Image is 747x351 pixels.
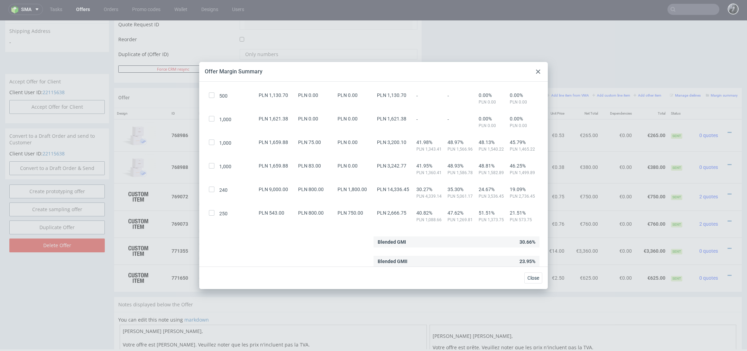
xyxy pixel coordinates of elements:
[510,187,538,192] span: 19.09%
[218,187,257,193] div: 240
[479,217,507,223] span: PLN 1,373.75
[9,130,105,137] p: Client User ID:
[377,187,409,192] span: PLN 14,336.45
[510,193,538,199] span: PLN 2,736.45
[118,15,238,28] td: Reorder
[121,168,156,185] img: ico-item-custom-a8f9c3db6a5631ce2f509e228e8b95abde266dc4376634de7b166047de09ff05.png
[567,99,601,131] td: €265.00
[298,163,321,169] span: PLN 83.00
[218,139,257,146] div: 1,000
[213,263,227,268] a: CBPD-1
[172,112,188,118] strong: 768986
[259,92,288,98] span: PLN 1,130.70
[9,200,105,214] a: Duplicate Offer
[542,88,567,99] th: Unit Price
[199,193,303,200] span: Boîte produit à fond encliquetable personnalisable (6 x 6 x 21 cm)
[521,217,541,244] td: 240
[172,173,188,179] strong: 769072
[118,45,228,52] button: Force CRM resync
[542,131,567,163] td: €0.38
[9,182,105,196] a: Create sampling offer
[114,88,169,99] th: Design
[521,88,541,99] th: Quant.
[446,92,477,99] div: -
[259,210,284,216] span: PLN 543.00
[205,68,262,75] div: Offer Margin Summary
[601,244,635,271] td: €0.00
[218,116,257,123] div: 1,000
[416,139,445,145] span: 41.98%
[259,187,288,192] span: PLN 9,000.00
[479,187,507,192] span: 24.67%
[172,201,188,206] strong: 769073
[298,116,318,121] span: PLN 0.00
[670,73,701,77] small: Manage dielines
[377,92,406,98] span: PLN 1,130.70
[521,131,541,163] td: 1000
[542,244,567,271] td: €2.50
[378,236,406,247] span: Blended GMI
[510,210,538,216] span: 21.51%
[479,92,507,98] span: 0.00%
[671,228,682,234] span: Sent
[199,220,518,241] div: Custom • Custom
[416,187,445,192] span: 30.27%
[448,139,476,145] span: 48.97%
[9,164,105,178] a: Create prototyping offer
[671,255,682,261] span: Sent
[416,146,445,152] span: PLN 1,343.41
[671,201,682,207] span: Sent
[479,193,507,199] span: PLN 3,536.45
[213,208,226,213] a: CBEF-2
[301,248,326,254] span: SPEC- 217052
[298,187,324,192] span: PLN 800.00
[601,131,635,163] td: €0.00
[510,163,538,169] span: 46.25%
[635,163,668,190] td: €750.00
[259,139,288,145] span: PLN 1,659.88
[377,210,406,216] span: PLN 2,666.75
[567,131,601,163] td: €380.00
[199,111,303,118] span: Boîte produit à fond encliquetable personnalisable P20 (5 cm x 5 cm x 10 cm)
[542,99,567,131] td: €0.53
[199,235,227,240] span: Source:
[199,247,300,254] span: Mailer Box adaptée à la Rigid Box, cannelure EB
[218,163,257,170] div: 1,000
[338,163,358,169] span: PLN 0.00
[601,99,635,131] td: €0.00
[298,139,321,145] span: PLN 75.00
[338,139,358,145] span: PLN 0.00
[199,263,227,268] span: Source:
[706,73,738,77] small: Margin summary
[448,170,476,175] span: PLN 1,586.78
[416,217,445,223] span: PLN 1,088.66
[479,163,507,169] span: 48.81%
[304,194,329,200] span: SPEC- 215444
[43,130,65,136] a: 22115638
[114,277,742,292] div: Notes displayed below the Offer
[601,88,635,99] th: Dependencies
[9,69,105,75] p: Client User ID:
[199,166,303,173] span: Boîte produit à fond encliquetable personnalisable (5 x 5 x 20 cm)
[510,217,538,223] span: PLN 573.75
[567,163,601,190] td: €750.00
[259,116,288,121] span: PLN 1,621.38
[9,80,105,93] button: Accept Offer for Client
[5,3,109,18] div: Shipping Address
[338,210,363,216] span: PLN 750.00
[448,210,476,216] span: 47.62%
[479,146,507,152] span: PLN 1,540.22
[521,99,541,131] td: 500
[259,163,288,169] span: PLN 1,659.88
[172,228,188,233] strong: 771355
[430,112,455,118] span: SPEC- 215396
[172,255,188,260] strong: 771650
[218,210,257,217] div: 250
[184,296,209,303] a: markdown
[118,28,238,44] td: Duplicate of (Offer ID)
[338,116,358,121] span: PLN 0.00
[43,69,65,75] a: 22115638
[699,112,718,118] span: 0 quotes
[601,163,635,190] td: €0.00
[671,145,682,150] span: Sent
